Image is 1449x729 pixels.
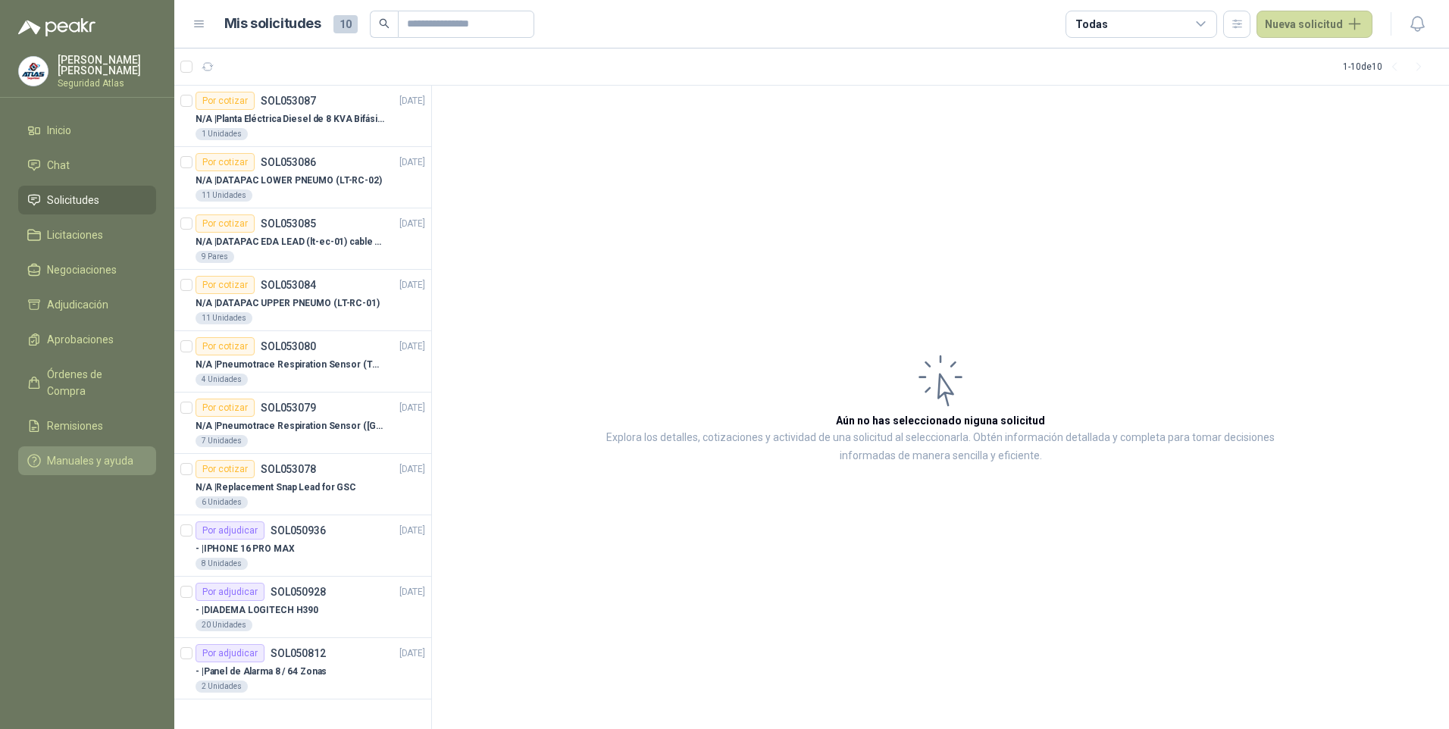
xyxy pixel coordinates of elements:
[58,79,156,88] p: Seguridad Atlas
[261,402,316,413] p: SOL053079
[18,221,156,249] a: Licitaciones
[47,192,99,208] span: Solicitudes
[58,55,156,76] p: [PERSON_NAME] [PERSON_NAME]
[196,374,248,386] div: 4 Unidades
[18,151,156,180] a: Chat
[18,290,156,319] a: Adjudicación
[47,261,117,278] span: Negociaciones
[174,331,431,393] a: Por cotizarSOL053080[DATE] N/A |Pneumotrace Respiration Sensor (THOR)4 Unidades
[271,525,326,536] p: SOL050936
[271,587,326,597] p: SOL050928
[18,325,156,354] a: Aprobaciones
[18,411,156,440] a: Remisiones
[19,57,48,86] img: Company Logo
[196,358,384,372] p: N/A | Pneumotrace Respiration Sensor (THOR)
[261,341,316,352] p: SOL053080
[196,276,255,294] div: Por cotizar
[333,15,358,33] span: 10
[196,251,234,263] div: 9 Pares
[174,270,431,331] a: Por cotizarSOL053084[DATE] N/A |DATAPAC UPPER PNEUMO (LT-RC-01)11 Unidades
[174,147,431,208] a: Por cotizarSOL053086[DATE] N/A |DATAPAC LOWER PNEUMO (LT-RC-02)11 Unidades
[399,278,425,293] p: [DATE]
[1257,11,1372,38] button: Nueva solicitud
[47,122,71,139] span: Inicio
[47,157,70,174] span: Chat
[261,280,316,290] p: SOL053084
[271,648,326,659] p: SOL050812
[196,174,382,188] p: N/A | DATAPAC LOWER PNEUMO (LT-RC-02)
[18,446,156,475] a: Manuales y ayuda
[196,435,248,447] div: 7 Unidades
[836,412,1045,429] h3: Aún no has seleccionado niguna solicitud
[196,189,252,202] div: 11 Unidades
[196,644,264,662] div: Por adjudicar
[196,558,248,570] div: 8 Unidades
[196,337,255,355] div: Por cotizar
[399,155,425,170] p: [DATE]
[584,429,1297,465] p: Explora los detalles, cotizaciones y actividad de una solicitud al seleccionarla. Obtén informaci...
[399,462,425,477] p: [DATE]
[196,128,248,140] div: 1 Unidades
[196,399,255,417] div: Por cotizar
[196,496,248,508] div: 6 Unidades
[174,577,431,638] a: Por adjudicarSOL050928[DATE] - |DIADEMA LOGITECH H39020 Unidades
[261,95,316,106] p: SOL053087
[18,18,95,36] img: Logo peakr
[196,619,252,631] div: 20 Unidades
[196,92,255,110] div: Por cotizar
[196,312,252,324] div: 11 Unidades
[224,13,321,35] h1: Mis solicitudes
[196,214,255,233] div: Por cotizar
[261,218,316,229] p: SOL053085
[196,583,264,601] div: Por adjudicar
[196,235,384,249] p: N/A | DATAPAC EDA LEAD (lt-ec-01) cable + placa
[174,454,431,515] a: Por cotizarSOL053078[DATE] N/A |Replacement Snap Lead for GSC6 Unidades
[399,646,425,661] p: [DATE]
[174,638,431,699] a: Por adjudicarSOL050812[DATE] - |Panel de Alarma 8 / 64 Zonas2 Unidades
[399,524,425,538] p: [DATE]
[196,603,318,618] p: - | DIADEMA LOGITECH H390
[399,585,425,599] p: [DATE]
[196,112,384,127] p: N/A | Planta Eléctrica Diesel de 8 KVA Bifásica
[174,86,431,147] a: Por cotizarSOL053087[DATE] N/A |Planta Eléctrica Diesel de 8 KVA Bifásica1 Unidades
[174,393,431,454] a: Por cotizarSOL053079[DATE] N/A |Pneumotrace Respiration Sensor ([GEOGRAPHIC_DATA])7 Unidades
[196,460,255,478] div: Por cotizar
[379,18,390,29] span: search
[196,419,384,433] p: N/A | Pneumotrace Respiration Sensor ([GEOGRAPHIC_DATA])
[47,331,114,348] span: Aprobaciones
[18,360,156,405] a: Órdenes de Compra
[47,452,133,469] span: Manuales y ayuda
[196,521,264,540] div: Por adjudicar
[1075,16,1107,33] div: Todas
[18,186,156,214] a: Solicitudes
[196,542,295,556] p: - | IPHONE 16 PRO MAX
[47,418,103,434] span: Remisiones
[47,366,142,399] span: Órdenes de Compra
[261,157,316,167] p: SOL053086
[196,681,248,693] div: 2 Unidades
[174,208,431,270] a: Por cotizarSOL053085[DATE] N/A |DATAPAC EDA LEAD (lt-ec-01) cable + placa9 Pares
[196,480,356,495] p: N/A | Replacement Snap Lead for GSC
[399,217,425,231] p: [DATE]
[399,94,425,108] p: [DATE]
[1343,55,1431,79] div: 1 - 10 de 10
[261,464,316,474] p: SOL053078
[196,153,255,171] div: Por cotizar
[47,227,103,243] span: Licitaciones
[18,116,156,145] a: Inicio
[399,401,425,415] p: [DATE]
[196,665,327,679] p: - | Panel de Alarma 8 / 64 Zonas
[18,255,156,284] a: Negociaciones
[196,296,380,311] p: N/A | DATAPAC UPPER PNEUMO (LT-RC-01)
[47,296,108,313] span: Adjudicación
[399,339,425,354] p: [DATE]
[174,515,431,577] a: Por adjudicarSOL050936[DATE] - |IPHONE 16 PRO MAX8 Unidades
